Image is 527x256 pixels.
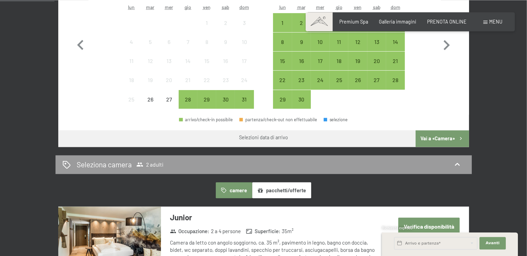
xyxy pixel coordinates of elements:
div: Sat Sep 27 2025 [367,71,386,89]
div: Sun Aug 17 2025 [235,52,254,70]
div: 20 [368,58,385,76]
div: 26 [349,77,366,95]
abbr: mercoledì [165,4,173,10]
div: 1 [198,20,215,37]
button: Verifica disponibilità [398,218,460,235]
h3: Junior [170,212,376,223]
div: 11 [123,58,140,76]
div: arrivo/check-in non effettuabile [197,13,216,32]
div: Wed Sep 03 2025 [311,13,330,32]
div: arrivo/check-in possibile [292,90,311,109]
span: Richiesta express [382,226,413,230]
abbr: domenica [391,4,400,10]
div: arrivo/check-in possibile [179,90,197,109]
div: arrivo/check-in possibile [273,52,292,70]
div: Fri Sep 12 2025 [348,33,367,51]
div: 29 [274,97,291,114]
div: arrivo/check-in possibile [386,71,405,89]
div: arrivo/check-in possibile [292,33,311,51]
div: arrivo/check-in non effettuabile [141,90,160,109]
div: 6 [160,39,178,56]
div: Sat Aug 02 2025 [216,13,235,32]
div: 29 [198,97,215,114]
div: Sun Sep 21 2025 [386,52,405,70]
div: arrivo/check-in non effettuabile [216,33,235,51]
div: arrivo/check-in possibile [273,71,292,89]
div: 19 [142,77,159,95]
div: 12 [142,58,159,76]
strong: Superficie : [246,228,280,235]
a: Premium Spa [339,19,368,25]
div: Mon Aug 25 2025 [122,90,141,109]
div: 15 [274,58,291,76]
div: Sat Aug 23 2025 [216,71,235,89]
div: Sat Aug 16 2025 [216,52,235,70]
div: Sun Sep 28 2025 [386,71,405,89]
div: arrivo/check-in non effettuabile [235,52,254,70]
div: arrivo/check-in possibile [311,33,330,51]
div: Thu Sep 25 2025 [330,71,348,89]
abbr: venerdì [354,4,362,10]
div: Sun Sep 07 2025 [386,13,405,32]
div: 3 [236,20,253,37]
div: 1 [274,20,291,37]
div: arrivo/check-in possibile [348,13,367,32]
div: arrivo/check-in non effettuabile [122,71,141,89]
div: Wed Sep 17 2025 [311,52,330,70]
div: selezione [324,117,348,122]
div: 24 [312,77,329,95]
div: arrivo/check-in possibile [367,13,386,32]
div: Fri Aug 29 2025 [197,90,216,109]
div: partenza/check-out non effettuabile [239,117,317,122]
div: 23 [217,77,234,95]
div: Sat Sep 06 2025 [367,13,386,32]
div: arrivo/check-in possibile [292,13,311,32]
div: 21 [179,77,197,95]
div: 22 [198,77,215,95]
div: Sun Aug 24 2025 [235,71,254,89]
div: arrivo/check-in non effettuabile [122,90,141,109]
abbr: venerdì [203,4,211,10]
div: arrivo/check-in possibile [311,71,330,89]
abbr: domenica [240,4,249,10]
div: 25 [123,97,140,114]
div: 10 [236,39,253,56]
div: arrivo/check-in possibile [348,33,367,51]
div: 5 [142,39,159,56]
div: 28 [387,77,404,95]
div: arrivo/check-in non effettuabile [216,52,235,70]
div: arrivo/check-in non effettuabile [160,52,178,70]
div: Sun Aug 31 2025 [235,90,254,109]
div: arrivo/check-in non effettuabile [216,71,235,89]
button: Vai a «Camera» [416,130,469,147]
div: 13 [368,39,385,56]
div: arrivo/check-in possibile [348,52,367,70]
div: arrivo/check-in possibile [216,90,235,109]
span: 35 m² [282,228,294,235]
div: arrivo/check-in possibile [386,13,405,32]
button: pacchetti/offerte [252,182,311,198]
div: arrivo/check-in non effettuabile [160,33,178,51]
div: Sun Aug 10 2025 [235,33,254,51]
div: Tue Aug 12 2025 [141,52,160,70]
div: Fri Sep 19 2025 [348,52,367,70]
abbr: giovedì [185,4,191,10]
div: 2 [293,20,310,37]
div: Thu Aug 14 2025 [179,52,197,70]
div: 15 [198,58,215,76]
div: arrivo/check-in non effettuabile [235,13,254,32]
div: arrivo/check-in non effettuabile [197,33,216,51]
div: Mon Aug 04 2025 [122,33,141,51]
div: Fri Sep 26 2025 [348,71,367,89]
div: arrivo/check-in possibile [292,52,311,70]
div: Thu Sep 04 2025 [330,13,348,32]
div: Fri Aug 08 2025 [197,33,216,51]
div: arrivo/check-in non effettuabile [122,52,141,70]
div: 30 [217,97,234,114]
span: 2 adulti [136,161,163,168]
div: arrivo/check-in non effettuabile [141,33,160,51]
div: 18 [123,77,140,95]
div: Thu Aug 07 2025 [179,33,197,51]
abbr: martedì [146,4,154,10]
